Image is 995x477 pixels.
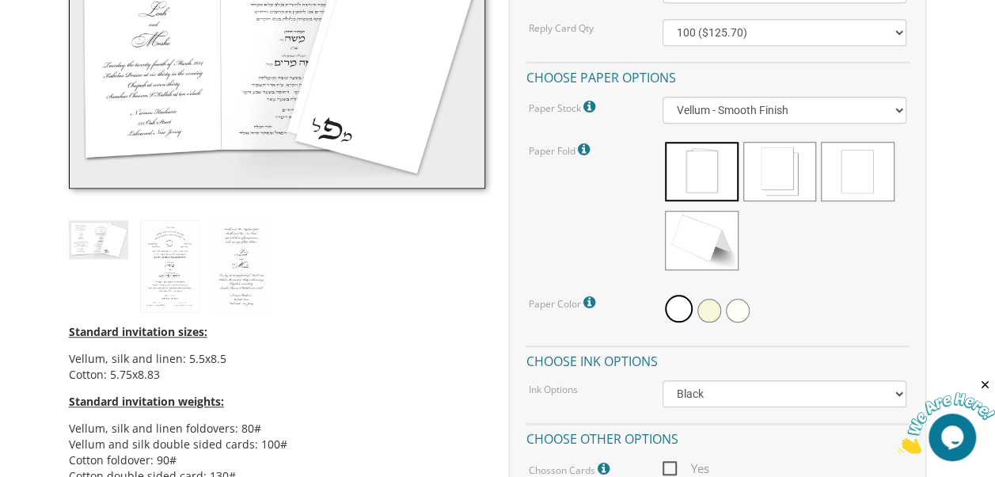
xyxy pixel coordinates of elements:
label: Paper Color [529,292,599,313]
img: style4_heb.jpg [140,220,199,312]
h4: Choose paper options [526,62,910,90]
li: Vellum, silk and linen: 5.5x8.5 [69,351,486,367]
li: Vellum and silk double sided cards: 100# [69,437,486,452]
h4: Choose ink options [526,345,910,373]
h4: Choose other options [526,423,910,451]
label: Paper Stock [529,97,599,117]
li: Cotton foldover: 90# [69,452,486,468]
span: Standard invitation weights: [69,394,224,409]
label: Reply Card Qty [529,21,594,35]
img: style4_thumb.jpg [69,220,128,259]
span: Standard invitation sizes: [69,324,207,339]
iframe: chat widget [897,378,995,453]
img: style4_eng.jpg [211,220,271,312]
li: Vellum, silk and linen foldovers: 80# [69,421,486,437]
label: Ink Options [529,383,578,396]
li: Cotton: 5.75x8.83 [69,367,486,383]
label: Paper Fold [529,139,594,160]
